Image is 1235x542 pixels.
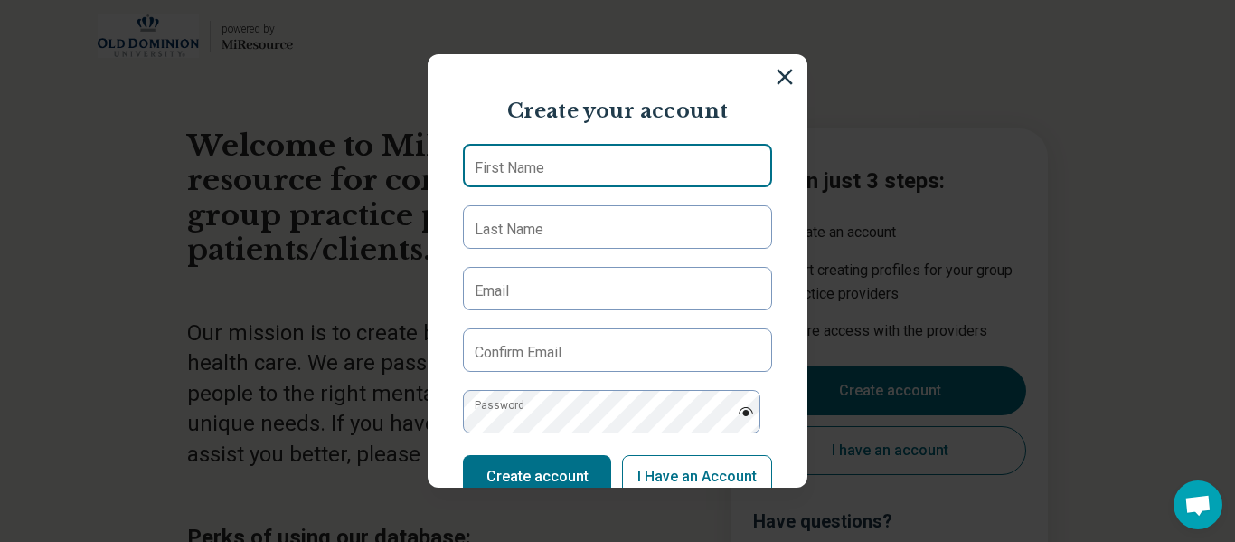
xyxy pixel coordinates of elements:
[475,281,509,302] label: Email
[463,455,611,499] button: Create account
[475,157,544,179] label: First Name
[738,407,754,416] img: password
[475,342,561,364] label: Confirm Email
[446,98,789,126] p: Create your account
[475,219,543,241] label: Last Name
[475,397,524,414] label: Password
[622,455,772,499] button: I Have an Account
